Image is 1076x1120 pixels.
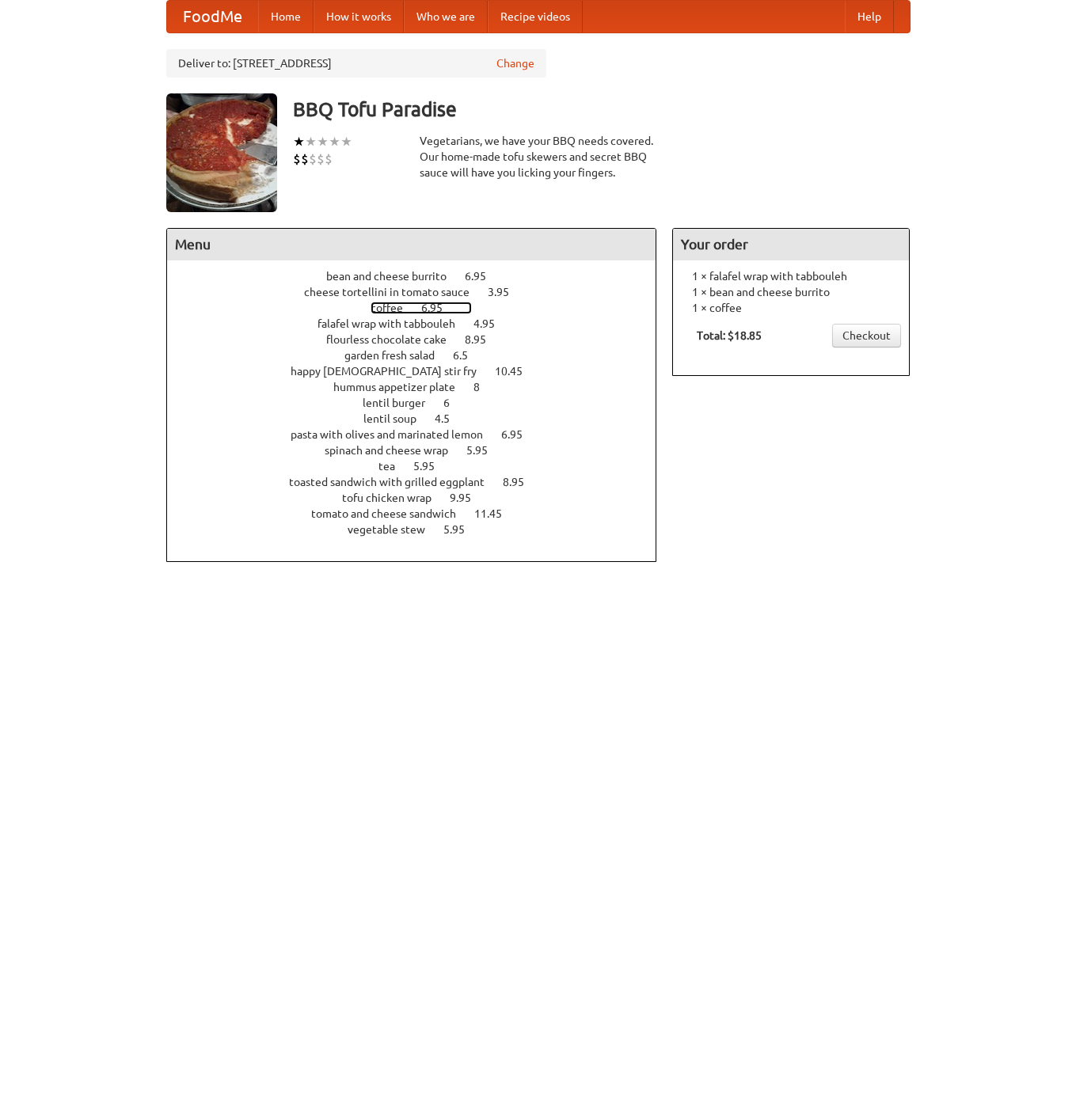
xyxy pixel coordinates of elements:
[496,55,534,71] a: Change
[289,476,553,488] a: toasted sandwich with grilled eggplant 8.95
[348,523,441,536] span: vegetable stew
[314,1,404,32] a: How it works
[326,270,515,283] a: bean and cheese burrito 6.95
[681,284,901,300] li: 1 × bean and cheese burrito
[317,150,325,168] li: $
[435,412,466,425] span: 4.5
[293,93,911,125] h3: BBQ Tofu Paradise
[465,333,502,346] span: 8.95
[474,507,518,520] span: 11.45
[342,492,447,504] span: tofu chicken wrap
[404,1,488,32] a: Who we are
[326,333,462,346] span: flourless chocolate cake
[333,381,509,393] a: hummus appetizer plate 8
[317,133,329,150] li: ★
[371,302,472,314] a: coffee 6.95
[326,270,462,283] span: bean and cheese burrito
[473,381,496,393] span: 8
[363,412,432,425] span: lentil soup
[473,317,511,330] span: 4.95
[495,365,538,378] span: 10.45
[845,1,894,32] a: Help
[466,444,504,457] span: 5.95
[291,365,492,378] span: happy [DEMOGRAPHIC_DATA] stir fry
[317,317,524,330] a: falafel wrap with tabbouleh 4.95
[443,523,481,536] span: 5.95
[293,133,305,150] li: ★
[340,133,352,150] li: ★
[166,49,546,78] div: Deliver to: [STREET_ADDRESS]
[420,133,657,180] div: Vegetarians, we have your BBQ needs covered. Our home-made tofu skewers and secret BBQ sauce will...
[443,397,466,409] span: 6
[167,229,656,260] h4: Menu
[488,286,525,298] span: 3.95
[501,428,538,441] span: 6.95
[413,460,451,473] span: 5.95
[309,150,317,168] li: $
[371,302,419,314] span: coffee
[291,365,552,378] a: happy [DEMOGRAPHIC_DATA] stir fry 10.45
[681,268,901,284] li: 1 × falafel wrap with tabbouleh
[289,476,500,488] span: toasted sandwich with grilled eggplant
[488,1,583,32] a: Recipe videos
[311,507,531,520] a: tomato and cheese sandwich 11.45
[673,229,909,260] h4: Your order
[348,523,494,536] a: vegetable stew 5.95
[344,349,451,362] span: garden fresh salad
[465,270,502,283] span: 6.95
[697,329,762,342] b: Total: $18.85
[363,412,479,425] a: lentil soup 4.5
[503,476,540,488] span: 8.95
[325,150,333,168] li: $
[258,1,314,32] a: Home
[326,333,515,346] a: flourless chocolate cake 8.95
[305,133,317,150] li: ★
[293,150,301,168] li: $
[325,444,464,457] span: spinach and cheese wrap
[363,397,441,409] span: lentil burger
[378,460,464,473] a: tea 5.95
[291,428,499,441] span: pasta with olives and marinated lemon
[344,349,497,362] a: garden fresh salad 6.5
[363,397,479,409] a: lentil burger 6
[166,93,277,212] img: angular.jpg
[167,1,258,32] a: FoodMe
[304,286,485,298] span: cheese tortellini in tomato sauce
[333,381,471,393] span: hummus appetizer plate
[378,460,411,473] span: tea
[317,317,471,330] span: falafel wrap with tabbouleh
[301,150,309,168] li: $
[342,492,500,504] a: tofu chicken wrap 9.95
[453,349,484,362] span: 6.5
[421,302,458,314] span: 6.95
[325,444,517,457] a: spinach and cheese wrap 5.95
[304,286,538,298] a: cheese tortellini in tomato sauce 3.95
[311,507,472,520] span: tomato and cheese sandwich
[329,133,340,150] li: ★
[681,300,901,316] li: 1 × coffee
[450,492,487,504] span: 9.95
[832,324,901,347] a: Checkout
[291,428,552,441] a: pasta with olives and marinated lemon 6.95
